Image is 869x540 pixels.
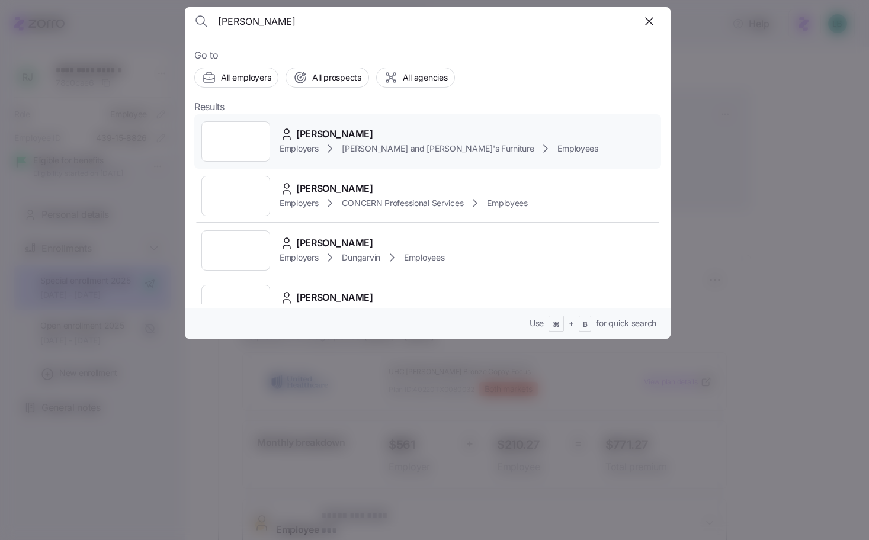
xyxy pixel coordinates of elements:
span: for quick search [596,317,656,329]
span: Results [194,99,225,114]
span: Employers [280,143,318,155]
button: All prospects [286,67,368,88]
span: Employers [280,197,318,209]
span: All agencies [403,72,448,83]
button: All agencies [376,67,456,88]
span: [PERSON_NAME] [296,127,373,142]
span: Employers [280,252,318,263]
span: Employees [557,143,598,155]
span: All employers [221,72,271,83]
span: [PERSON_NAME] and [PERSON_NAME]'s Furniture [342,143,534,155]
span: ⌘ [553,320,560,330]
span: Go to [194,48,661,63]
span: All prospects [312,72,361,83]
span: Dungarvin [342,252,380,263]
span: Employees [404,252,444,263]
button: All employers [194,67,278,88]
span: [PERSON_NAME] [296,236,373,250]
span: [PERSON_NAME] [296,290,373,305]
span: [PERSON_NAME] [296,181,373,196]
span: Employees [487,197,527,209]
span: CONCERN Professional Services [342,197,463,209]
span: Use [530,317,544,329]
span: B [583,320,588,330]
span: + [569,317,574,329]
